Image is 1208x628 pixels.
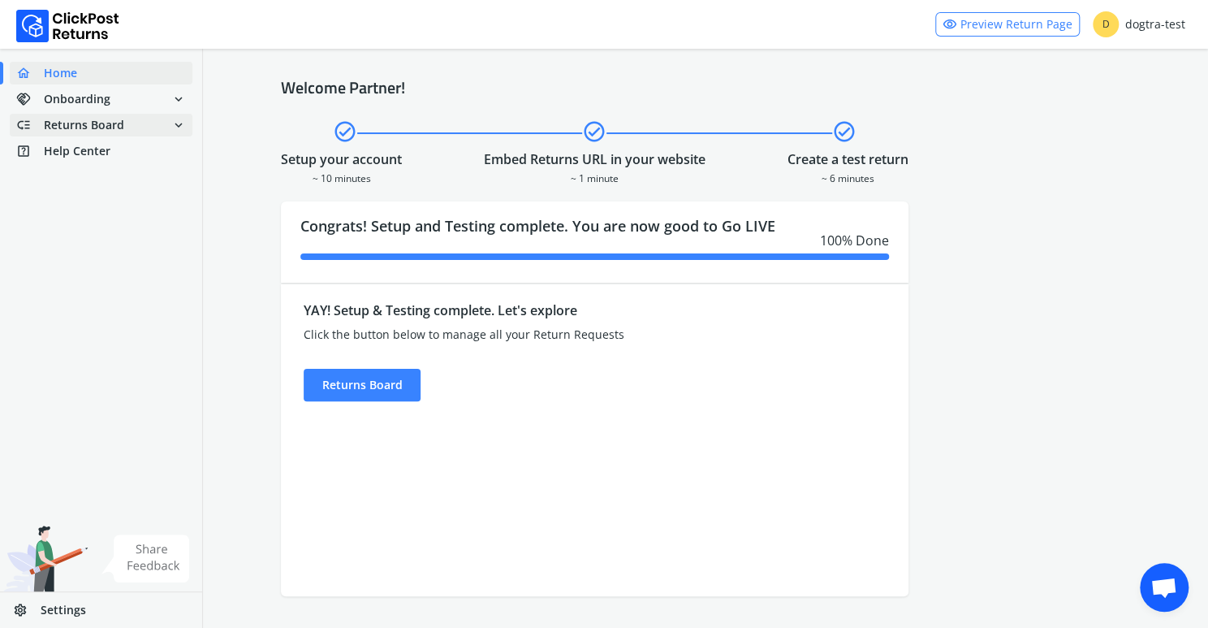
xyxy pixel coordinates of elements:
[787,169,908,185] div: ~ 6 minutes
[935,12,1080,37] a: visibilityPreview Return Page
[943,13,957,36] span: visibility
[41,602,86,618] span: Settings
[304,327,728,343] div: Click the button below to manage all your Return Requests
[10,140,192,162] a: help_centerHelp Center
[171,88,186,110] span: expand_more
[582,117,606,146] span: check_circle
[16,10,119,42] img: Logo
[171,114,186,136] span: expand_more
[1093,11,1185,37] div: dogtra-test
[281,78,1130,97] h4: Welcome Partner!
[281,169,402,185] div: ~ 10 minutes
[484,169,705,185] div: ~ 1 minute
[44,91,110,107] span: Onboarding
[300,231,889,250] div: 100 % Done
[44,143,110,159] span: Help Center
[304,301,728,320] div: YAY! Setup & Testing complete. Let's explore
[16,88,44,110] span: handshake
[787,149,908,169] div: Create a test return
[484,149,705,169] div: Embed Returns URL in your website
[304,369,421,401] div: Returns Board
[281,201,908,283] div: Congrats! Setup and Testing complete. You are now good to Go LIVE
[44,65,77,81] span: Home
[1093,11,1119,37] span: D
[16,114,44,136] span: low_priority
[832,117,856,146] span: check_circle
[1140,563,1189,612] a: Open chat
[16,140,44,162] span: help_center
[10,62,192,84] a: homeHome
[44,117,124,133] span: Returns Board
[16,62,44,84] span: home
[333,117,357,146] span: check_circle
[281,149,402,169] div: Setup your account
[13,599,41,622] span: settings
[101,535,190,583] img: share feedback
